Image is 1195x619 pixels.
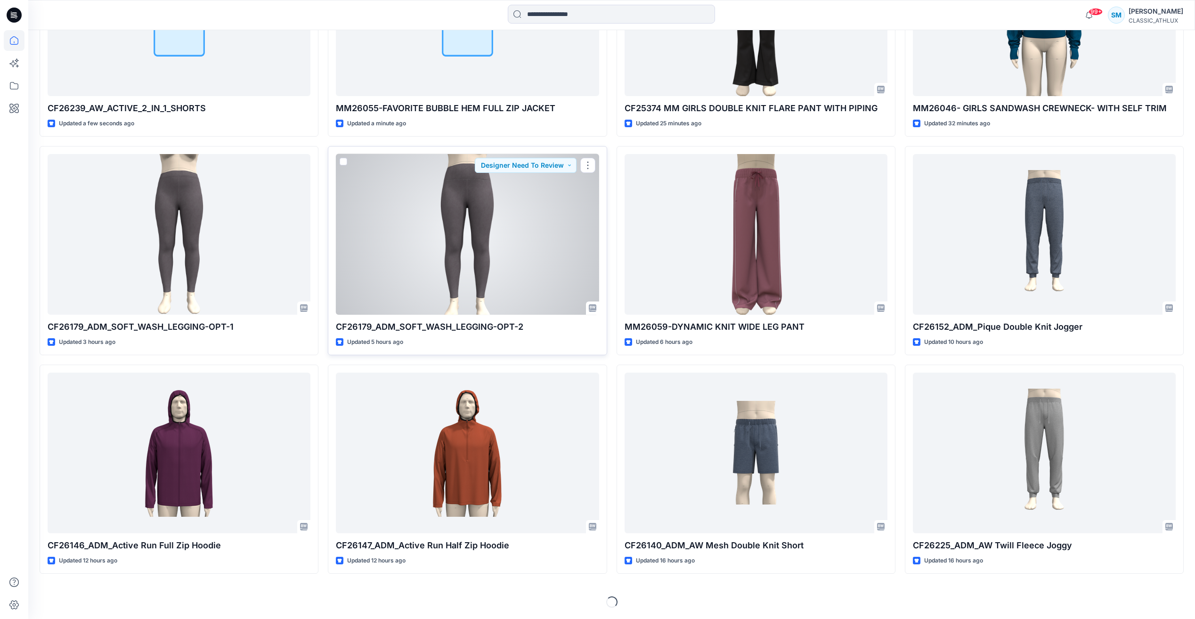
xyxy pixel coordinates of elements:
[913,320,1176,334] p: CF26152_ADM_Pique Double Knit Jogger
[636,556,695,566] p: Updated 16 hours ago
[59,556,117,566] p: Updated 12 hours ago
[48,539,310,552] p: CF26146_ADM_Active Run Full Zip Hoodie
[924,119,990,129] p: Updated 32 minutes ago
[625,102,887,115] p: CF25374 MM GIRLS DOUBLE KNIT FLARE PANT WITH PIPING
[48,154,310,315] a: CF26179_ADM_SOFT_WASH_LEGGING-OPT-1
[336,154,599,315] a: CF26179_ADM_SOFT_WASH_LEGGING-OPT-2
[48,373,310,533] a: CF26146_ADM_Active Run Full Zip Hoodie
[1129,17,1183,24] div: CLASSIC_ATHLUX
[625,154,887,315] a: MM26059-DYNAMIC KNIT WIDE LEG PANT
[913,154,1176,315] a: CF26152_ADM_Pique Double Knit Jogger
[59,337,115,347] p: Updated 3 hours ago
[625,539,887,552] p: CF26140_ADM_AW Mesh Double Knit Short
[625,373,887,533] a: CF26140_ADM_AW Mesh Double Knit Short
[59,119,134,129] p: Updated a few seconds ago
[924,337,983,347] p: Updated 10 hours ago
[347,119,406,129] p: Updated a minute ago
[1108,7,1125,24] div: SM
[336,373,599,533] a: CF26147_ADM_Active Run Half Zip Hoodie
[336,320,599,334] p: CF26179_ADM_SOFT_WASH_LEGGING-OPT-2
[636,337,692,347] p: Updated 6 hours ago
[1129,6,1183,17] div: [PERSON_NAME]
[913,102,1176,115] p: MM26046- GIRLS SANDWASH CREWNECK- WITH SELF TRIM
[913,539,1176,552] p: CF26225_ADM_AW Twill Fleece Joggy
[625,320,887,334] p: MM26059-DYNAMIC KNIT WIDE LEG PANT
[347,337,403,347] p: Updated 5 hours ago
[347,556,406,566] p: Updated 12 hours ago
[924,556,983,566] p: Updated 16 hours ago
[336,102,599,115] p: MM26055-FAVORITE BUBBLE HEM FULL ZIP JACKET
[48,320,310,334] p: CF26179_ADM_SOFT_WASH_LEGGING-OPT-1
[913,373,1176,533] a: CF26225_ADM_AW Twill Fleece Joggy
[636,119,701,129] p: Updated 25 minutes ago
[336,539,599,552] p: CF26147_ADM_Active Run Half Zip Hoodie
[48,102,310,115] p: CF26239_AW_ACTIVE_2_IN_1_SHORTS
[1089,8,1103,16] span: 99+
